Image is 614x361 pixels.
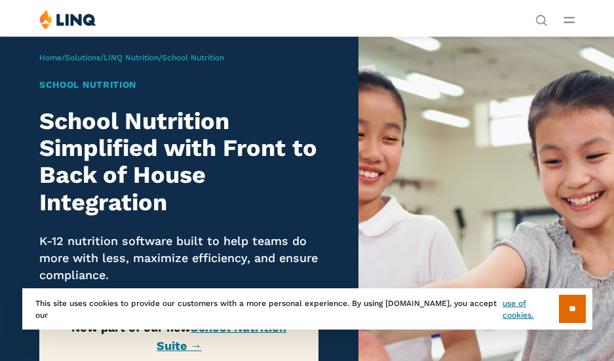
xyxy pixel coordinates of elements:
button: Open Main Menu [564,12,575,27]
p: K-12 nutrition software built to help teams do more with less, maximize efficiency, and ensure co... [39,233,319,283]
nav: Utility Navigation [535,9,547,25]
div: This site uses cookies to provide our customers with a more personal experience. By using [DOMAIN... [22,288,592,330]
button: Open Search Bar [535,13,547,25]
img: LINQ | K‑12 Software [39,9,96,29]
a: use of cookies. [503,297,558,321]
a: Solutions [65,53,100,62]
a: School Nutrition Suite → [157,320,287,352]
h2: School Nutrition Simplified with Front to Back of House Integration [39,108,319,217]
a: LINQ Nutrition [104,53,159,62]
h1: School Nutrition [39,78,319,92]
span: School Nutrition [162,53,224,62]
a: Home [39,53,62,62]
span: / / / [39,53,224,62]
strong: Now part of our new [71,320,286,352]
